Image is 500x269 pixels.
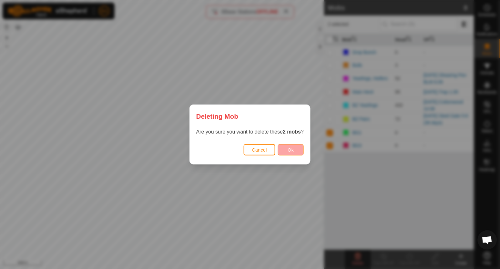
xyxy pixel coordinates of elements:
[252,147,267,153] span: Cancel
[478,230,497,250] div: Open chat
[278,144,304,155] button: Ok
[196,111,239,121] span: Deleting Mob
[288,147,294,153] span: Ok
[283,129,301,134] strong: 2 mobs
[196,129,304,134] span: Are you sure you want to delete these ?
[244,144,276,155] button: Cancel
